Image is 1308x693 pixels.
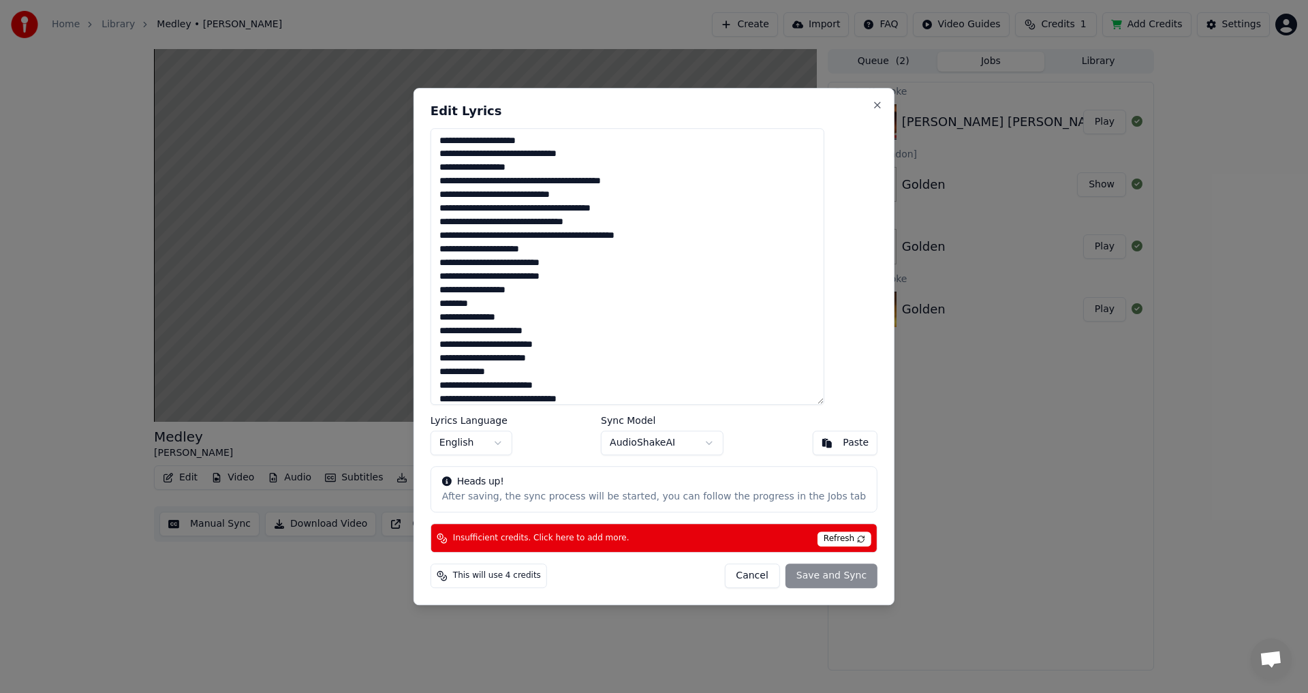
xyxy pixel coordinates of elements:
[431,416,512,425] label: Lyrics Language
[812,431,877,455] button: Paste
[843,436,869,450] div: Paste
[442,490,866,504] div: After saving, the sync process will be started, you can follow the progress in the Jobs tab
[453,533,629,544] span: Insufficient credits. Click here to add more.
[817,532,871,546] span: Refresh
[442,475,866,489] div: Heads up!
[431,105,877,117] h2: Edit Lyrics
[601,416,723,425] label: Sync Model
[724,564,779,588] button: Cancel
[453,570,541,581] span: This will use 4 credits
